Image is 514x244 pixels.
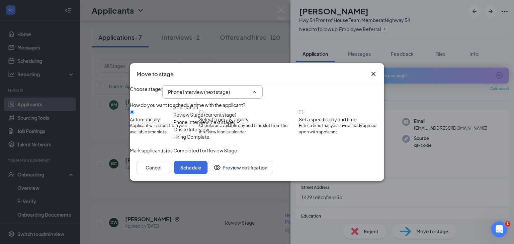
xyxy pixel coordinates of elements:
button: Cancel [137,161,170,174]
svg: ChevronUp [252,89,257,95]
div: Automatically [130,116,199,123]
div: Onsite Interview [173,126,209,133]
button: Close [369,70,377,78]
svg: Checkmark [235,118,242,125]
button: Schedule [174,161,207,174]
svg: Eye [213,163,221,171]
iframe: Intercom live chat [491,221,507,237]
div: Set a specific day and time [299,116,384,123]
button: Preview notificationEye [207,161,273,174]
div: Hiring Complete [173,133,209,140]
span: 1 [505,221,510,227]
div: Review Stage (current stage) [173,111,236,118]
div: Phone Interview (next stage) [173,118,235,126]
div: How do you want to schedule time with the applicant? [130,101,384,109]
span: Mark applicant(s) as Completed for Review Stage [130,147,237,154]
div: Application [173,104,198,111]
h3: Move to stage [137,70,174,79]
span: Applicant will select from your available time slots [130,123,199,135]
span: Enter a time that you have already agreed upon with applicant [299,123,384,135]
svg: Cross [369,70,377,78]
span: Choose stage : [130,85,162,99]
